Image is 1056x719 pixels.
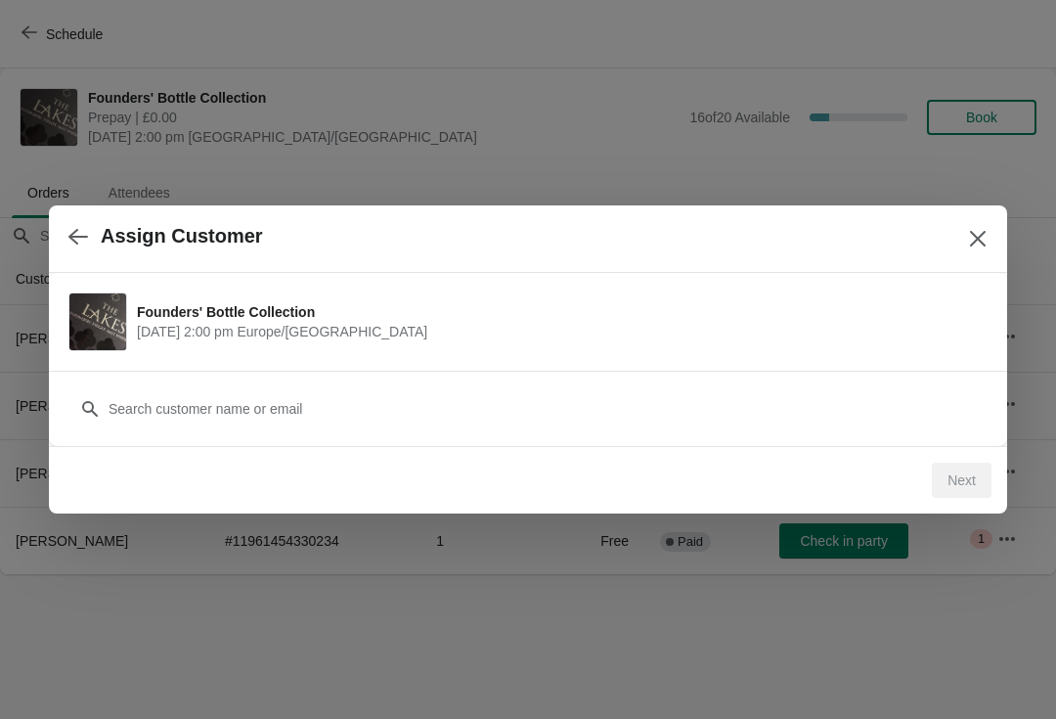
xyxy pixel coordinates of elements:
button: Close [960,221,995,256]
span: Founders' Bottle Collection [137,302,978,322]
span: [DATE] 2:00 pm Europe/[GEOGRAPHIC_DATA] [137,322,978,341]
img: Founders' Bottle Collection | | October 26 | 2:00 pm Europe/London [69,293,126,350]
input: Search customer name or email [108,391,988,427]
h2: Assign Customer [101,225,263,247]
